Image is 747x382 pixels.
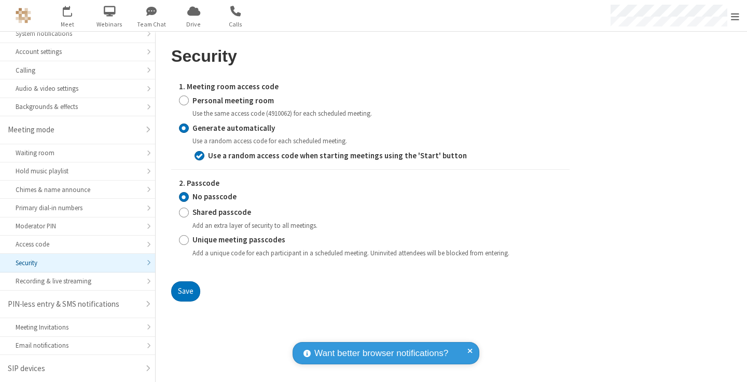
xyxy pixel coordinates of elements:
div: PIN-less entry & SMS notifications [8,298,140,310]
h2: Security [171,47,570,65]
button: Save [171,281,200,302]
div: Chimes & name announce [16,185,140,195]
strong: Use a random access code when starting meetings using the 'Start' button [208,151,467,160]
div: Security [16,258,140,268]
div: Add an extra layer of security to all meetings. [192,221,562,230]
span: Want better browser notifications? [314,347,448,360]
span: Drive [174,20,213,29]
div: 1 [70,6,77,13]
div: Use the same access code (4910062) for each scheduled meeting. [192,108,562,118]
div: Hold music playlist [16,166,140,176]
span: Meet [48,20,87,29]
div: Moderator PIN [16,221,140,231]
div: Recording & live streaming [16,276,140,286]
strong: Shared passcode [192,207,251,217]
div: Meeting mode [8,124,140,136]
div: Waiting room [16,148,140,158]
div: SIP devices [8,363,140,375]
div: Email notifications [16,340,140,350]
div: System notifications [16,29,140,38]
div: Backgrounds & effects [16,102,140,112]
div: Meeting Invitations [16,322,140,332]
div: Add a unique code for each participant in a scheduled meeting. Uninvited attendees will be blocke... [192,248,562,258]
div: Audio & video settings [16,84,140,93]
strong: Generate automatically [192,123,275,133]
span: Team Chat [132,20,171,29]
div: Account settings [16,47,140,57]
div: Calling [16,65,140,75]
div: Access code [16,239,140,249]
div: Use a random access code for each scheduled meeting. [192,136,562,146]
span: Calls [216,20,255,29]
label: 1. Meeting room access code [179,81,562,93]
span: Webinars [90,20,129,29]
strong: No passcode [192,192,237,201]
strong: Unique meeting passcodes [192,235,285,244]
img: QA Selenium DO NOT DELETE OR CHANGE [16,8,31,23]
label: 2. Passcode [179,178,562,189]
div: Primary dial-in numbers [16,203,140,213]
strong: Personal meeting room [192,95,274,105]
